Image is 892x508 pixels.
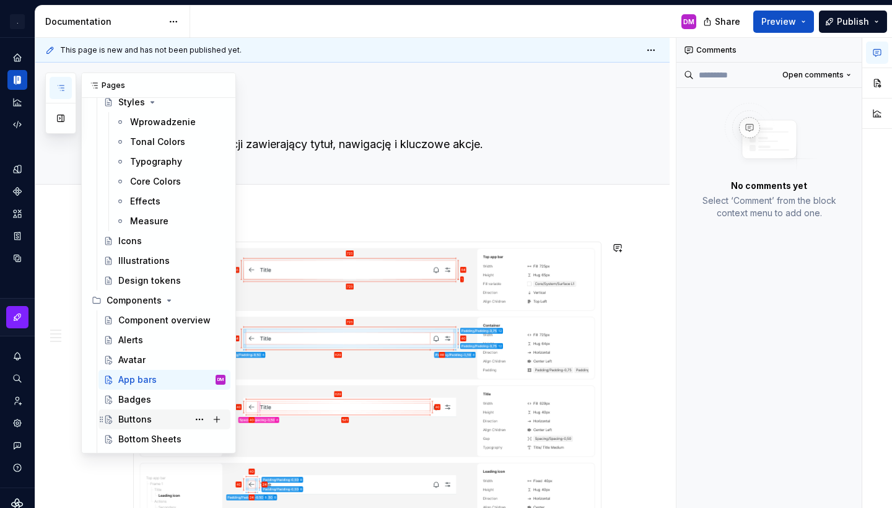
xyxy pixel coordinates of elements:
[2,8,32,35] button: .
[110,211,230,231] a: Measure
[118,413,152,426] div: Buttons
[118,255,170,267] div: Illustrations
[110,152,230,172] a: Typography
[118,96,145,108] div: Styles
[130,116,196,128] div: Wprowadzenie
[118,314,211,326] div: Component overview
[753,11,814,33] button: Preview
[130,155,182,168] div: Typography
[110,191,230,211] a: Effects
[87,291,230,310] div: Components
[82,73,235,98] div: Pages
[107,294,162,307] div: Components
[98,92,230,112] a: Styles
[98,390,230,409] a: Badges
[98,251,230,271] a: Illustrations
[7,248,27,268] a: Data sources
[683,17,694,27] div: DM
[130,215,168,227] div: Measure
[782,70,844,80] span: Open comments
[7,226,27,246] a: Storybook stories
[118,374,157,386] div: App bars
[7,48,27,68] a: Home
[98,231,230,251] a: Icons
[676,38,862,63] div: Comments
[777,66,857,84] button: Open comments
[130,195,160,208] div: Effects
[7,70,27,90] a: Documentation
[7,369,27,388] button: Search ⌘K
[731,180,807,192] p: No comments yet
[697,11,748,33] button: Share
[819,11,887,33] button: Publish
[118,334,143,346] div: Alerts
[98,350,230,370] a: Avatar
[60,45,242,55] span: This page is new and has not been published yet.
[217,374,224,386] div: DM
[691,195,847,219] p: Select ‘Comment’ from the block context menu to add one.
[7,204,27,224] a: Assets
[110,172,230,191] a: Core Colors
[118,393,151,406] div: Badges
[98,449,230,469] a: Divider
[110,132,230,152] a: Tonal Colors
[7,391,27,411] a: Invite team
[131,134,599,154] textarea: Górny pasek aplikacji zawierający tytuł, nawigację i kluczowe akcje.
[10,14,25,29] div: .
[118,433,181,445] div: Bottom Sheets
[98,429,230,449] a: Bottom Sheets
[98,330,230,350] a: Alerts
[761,15,796,28] span: Preview
[7,159,27,179] a: Design tokens
[45,15,162,28] div: Documentation
[118,274,181,287] div: Design tokens
[98,271,230,291] a: Design tokens
[131,102,599,132] textarea: App bars
[7,92,27,112] a: Analytics
[837,15,869,28] span: Publish
[7,115,27,134] a: Code automation
[715,15,740,28] span: Share
[130,136,185,148] div: Tonal Colors
[98,370,230,390] a: App barsDM
[7,346,27,366] button: Notifications
[98,310,230,330] a: Component overview
[130,175,181,188] div: Core Colors
[98,409,230,429] a: Buttons
[7,413,27,433] a: Settings
[7,182,27,201] a: Components
[7,436,27,455] button: Contact support
[118,235,142,247] div: Icons
[118,354,146,366] div: Avatar
[110,112,230,132] a: Wprowadzenie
